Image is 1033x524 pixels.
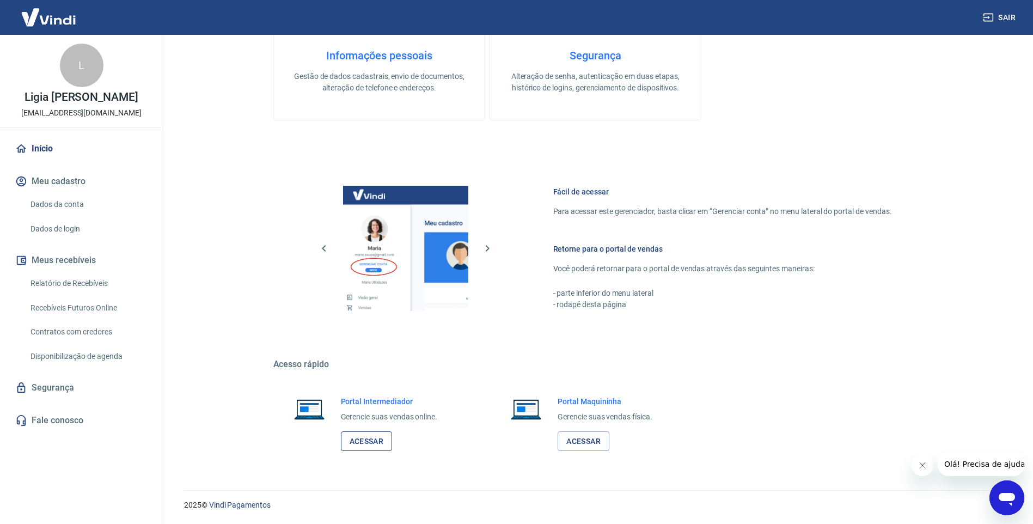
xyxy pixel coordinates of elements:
img: Imagem de um notebook aberto [503,396,549,422]
a: Contratos com credores [26,321,150,343]
iframe: Botão para abrir a janela de mensagens [989,480,1024,515]
p: [EMAIL_ADDRESS][DOMAIN_NAME] [21,107,142,119]
a: Fale conosco [13,409,150,432]
p: - rodapé desta página [553,299,892,310]
a: Dados de login [26,218,150,240]
button: Meus recebíveis [13,248,150,272]
h6: Retorne para o portal de vendas [553,243,892,254]
a: Dados da conta [26,193,150,216]
p: Você poderá retornar para o portal de vendas através das seguintes maneiras: [553,263,892,275]
a: Segurança [13,376,150,400]
p: Gerencie suas vendas online. [341,411,438,423]
a: Acessar [341,431,393,452]
p: 2025 © [184,499,1007,511]
h6: Portal Intermediador [341,396,438,407]
a: Início [13,137,150,161]
h4: Segurança [508,49,683,62]
a: Disponibilização de agenda [26,345,150,368]
h6: Portal Maquininha [558,396,652,407]
a: Relatório de Recebíveis [26,272,150,295]
p: Alteração de senha, autenticação em duas etapas, histórico de logins, gerenciamento de dispositivos. [508,71,683,94]
p: - parte inferior do menu lateral [553,288,892,299]
h6: Fácil de acessar [553,186,892,197]
p: Ligia [PERSON_NAME] [25,92,138,103]
img: Imagem de um notebook aberto [286,396,332,422]
p: Gestão de dados cadastrais, envio de documentos, alteração de telefone e endereços. [291,71,467,94]
div: L [60,44,103,87]
img: Imagem da dashboard mostrando o botão de gerenciar conta na sidebar no lado esquerdo [343,186,468,311]
a: Vindi Pagamentos [209,501,271,509]
img: Vindi [13,1,84,34]
a: Recebíveis Futuros Online [26,297,150,319]
p: Para acessar este gerenciador, basta clicar em “Gerenciar conta” no menu lateral do portal de ven... [553,206,892,217]
h5: Acesso rápido [273,359,918,370]
button: Sair [981,8,1020,28]
a: Acessar [558,431,609,452]
iframe: Mensagem da empresa [938,452,1024,476]
span: Olá! Precisa de ajuda? [7,8,91,16]
p: Gerencie suas vendas física. [558,411,652,423]
button: Meu cadastro [13,169,150,193]
h4: Informações pessoais [291,49,467,62]
iframe: Fechar mensagem [912,454,933,476]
